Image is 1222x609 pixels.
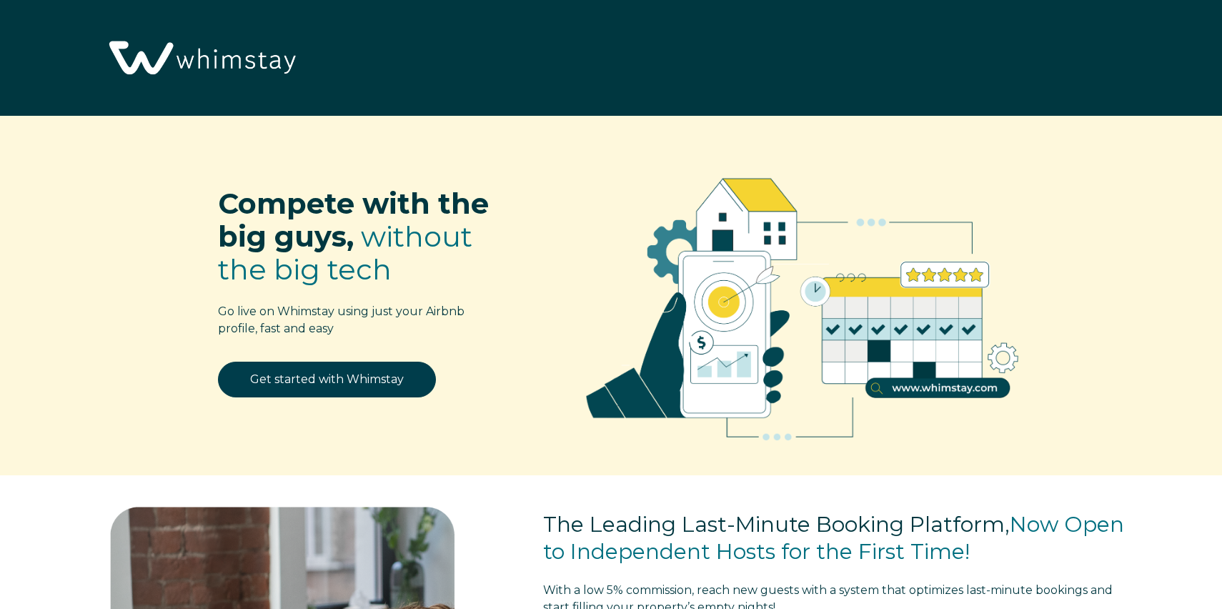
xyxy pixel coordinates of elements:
[100,7,302,111] img: Whimstay Logo-02 1
[543,511,1010,538] span: The Leading Last-Minute Booking Platform,
[218,362,436,397] a: Get started with Whimstay
[218,219,472,287] span: without the big tech
[543,511,1124,565] span: Now Open to Independent Hosts for the First Time!
[551,137,1054,467] img: RBO Ilustrations-02
[218,304,465,335] span: Go live on Whimstay using just your Airbnb profile, fast and easy
[218,186,489,254] span: Compete with the big guys,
